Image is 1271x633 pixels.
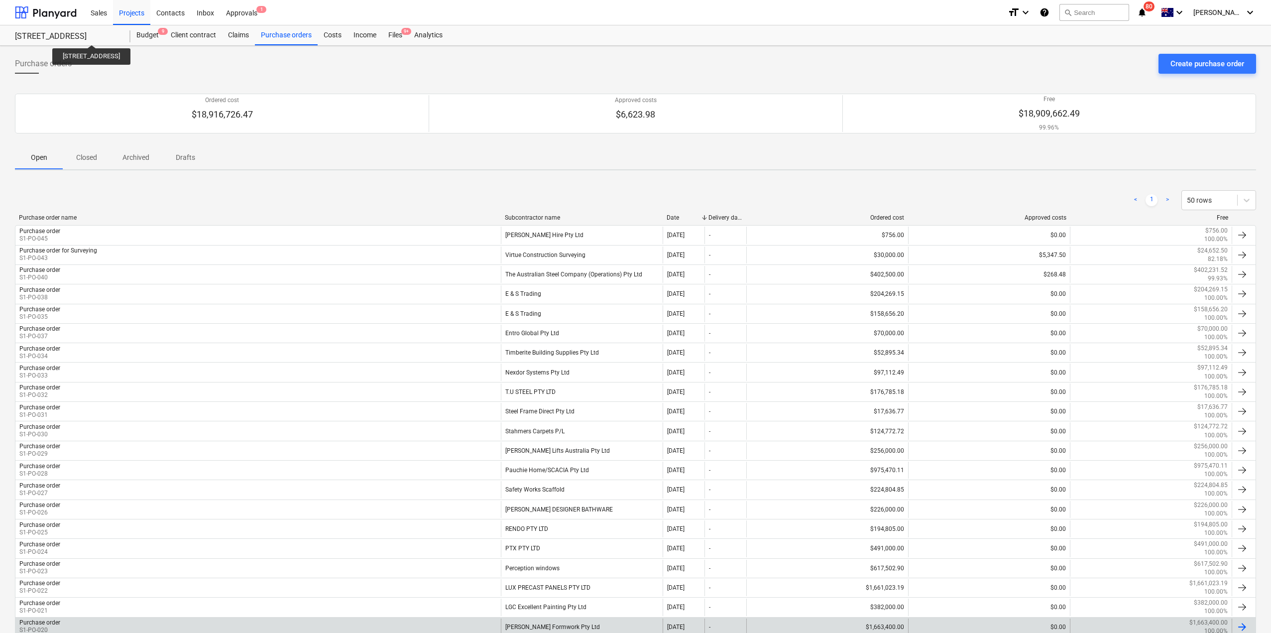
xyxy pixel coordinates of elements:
div: Free [1074,214,1228,221]
div: Approved costs [912,214,1066,221]
div: - [709,506,710,513]
div: $52,895.34 [746,344,908,361]
div: $0.00 [908,599,1070,616]
p: 100.00% [1204,470,1228,479]
div: [DATE] [667,349,685,356]
a: Previous page [1130,194,1142,206]
div: - [709,447,710,454]
p: S1-PO-043 [19,254,97,262]
p: $256,000.00 [1194,442,1228,451]
p: S1-PO-025 [19,528,60,537]
div: $0.00 [908,364,1070,380]
div: $0.00 [908,560,1070,577]
div: Ordered cost [750,214,904,221]
div: Create purchase order [1170,57,1244,70]
i: keyboard_arrow_down [1020,6,1032,18]
div: [DATE] [667,408,685,415]
p: Closed [75,152,99,163]
div: [DATE] [667,624,685,631]
div: - [709,467,710,474]
p: $17,636.77 [1197,403,1228,411]
div: Budget [130,25,165,45]
div: - [709,330,710,337]
div: Stahmers Carpets P/L [501,422,663,439]
div: $0.00 [908,325,1070,342]
div: [DATE] [667,369,685,376]
div: - [709,584,710,591]
p: $1,663,400.00 [1189,619,1228,627]
p: 100.00% [1204,529,1228,537]
div: $0.00 [908,403,1070,420]
div: Income [347,25,382,45]
p: Free [1019,95,1080,104]
div: $0.00 [908,540,1070,557]
p: $402,231.52 [1194,266,1228,274]
div: [DATE] [667,388,685,395]
p: S1-PO-035 [19,313,60,321]
div: $0.00 [908,579,1070,596]
div: - [709,369,710,376]
div: LGC Excellent Painting Pty Ltd [501,599,663,616]
button: Search [1059,4,1129,21]
a: Purchase orders [255,25,318,45]
p: S1-PO-024 [19,548,60,556]
p: 100.00% [1204,314,1228,322]
i: format_size [1008,6,1020,18]
div: [DATE] [667,486,685,493]
div: Purchase order [19,443,60,450]
div: Purchase order [19,463,60,470]
p: S1-PO-033 [19,372,60,380]
div: $226,000.00 [746,501,908,518]
div: [DATE] [667,310,685,317]
p: S1-PO-038 [19,293,60,302]
p: $756.00 [1205,227,1228,235]
div: $204,269.15 [746,285,908,302]
div: $0.00 [908,462,1070,479]
div: $0.00 [908,442,1070,459]
div: [DATE] [667,584,685,591]
p: Drafts [173,152,197,163]
div: T.U STEEL PTY LTD [501,383,663,400]
p: 100.00% [1204,353,1228,361]
div: [DATE] [667,467,685,474]
p: 82.18% [1208,255,1228,263]
div: Purchase order [19,619,60,626]
div: Timberite Building Supplies Pty Ltd [501,344,663,361]
p: S1-PO-026 [19,508,60,517]
p: S1-PO-045 [19,235,60,243]
div: $0.00 [908,305,1070,322]
div: $0.00 [908,285,1070,302]
p: $124,772.72 [1194,422,1228,431]
p: Archived [122,152,149,163]
p: 100.00% [1204,451,1228,459]
div: $491,000.00 [746,540,908,557]
div: [DATE] [667,428,685,435]
div: [DATE] [667,604,685,611]
div: $0.00 [908,501,1070,518]
p: S1-PO-027 [19,489,60,498]
iframe: Chat Widget [1221,585,1271,633]
div: Delivery date [708,214,742,221]
p: $226,000.00 [1194,501,1228,509]
p: $975,470.11 [1194,462,1228,470]
p: S1-PO-040 [19,273,60,282]
p: $204,269.15 [1194,285,1228,294]
div: $0.00 [908,344,1070,361]
p: $1,661,023.19 [1189,579,1228,588]
p: 99.93% [1208,274,1228,283]
p: 100.00% [1204,509,1228,518]
a: Page 1 is your current page [1146,194,1157,206]
div: Pauchie Home/SCACIA Pty Ltd [501,462,663,479]
div: E & S Trading [501,285,663,302]
p: 100.00% [1204,490,1228,498]
div: $30,000.00 [746,247,908,263]
p: $617,502.90 [1194,560,1228,568]
div: Client contract [165,25,222,45]
div: RENDO PTY LTD [501,520,663,537]
div: Purchase order for Surveying [19,247,97,254]
a: Costs [318,25,347,45]
div: $0.00 [908,227,1070,244]
div: Purchase order [19,560,60,567]
div: Purchase order [19,423,60,430]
